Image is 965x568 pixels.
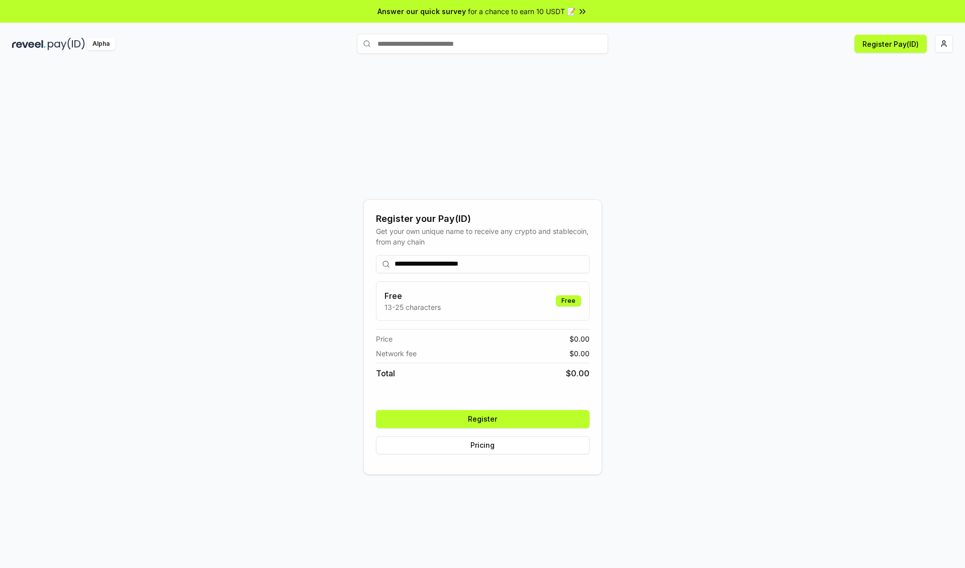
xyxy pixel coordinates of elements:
[376,334,393,344] span: Price
[376,226,590,247] div: Get your own unique name to receive any crypto and stablecoin, from any chain
[384,302,441,312] p: 13-25 characters
[566,367,590,379] span: $ 0.00
[376,212,590,226] div: Register your Pay(ID)
[376,367,395,379] span: Total
[854,35,927,53] button: Register Pay(ID)
[556,295,581,306] div: Free
[376,436,590,454] button: Pricing
[569,334,590,344] span: $ 0.00
[569,348,590,359] span: $ 0.00
[48,38,85,50] img: pay_id
[376,348,417,359] span: Network fee
[468,6,575,17] span: for a chance to earn 10 USDT 📝
[12,38,46,50] img: reveel_dark
[376,410,590,428] button: Register
[377,6,466,17] span: Answer our quick survey
[87,38,115,50] div: Alpha
[384,290,441,302] h3: Free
